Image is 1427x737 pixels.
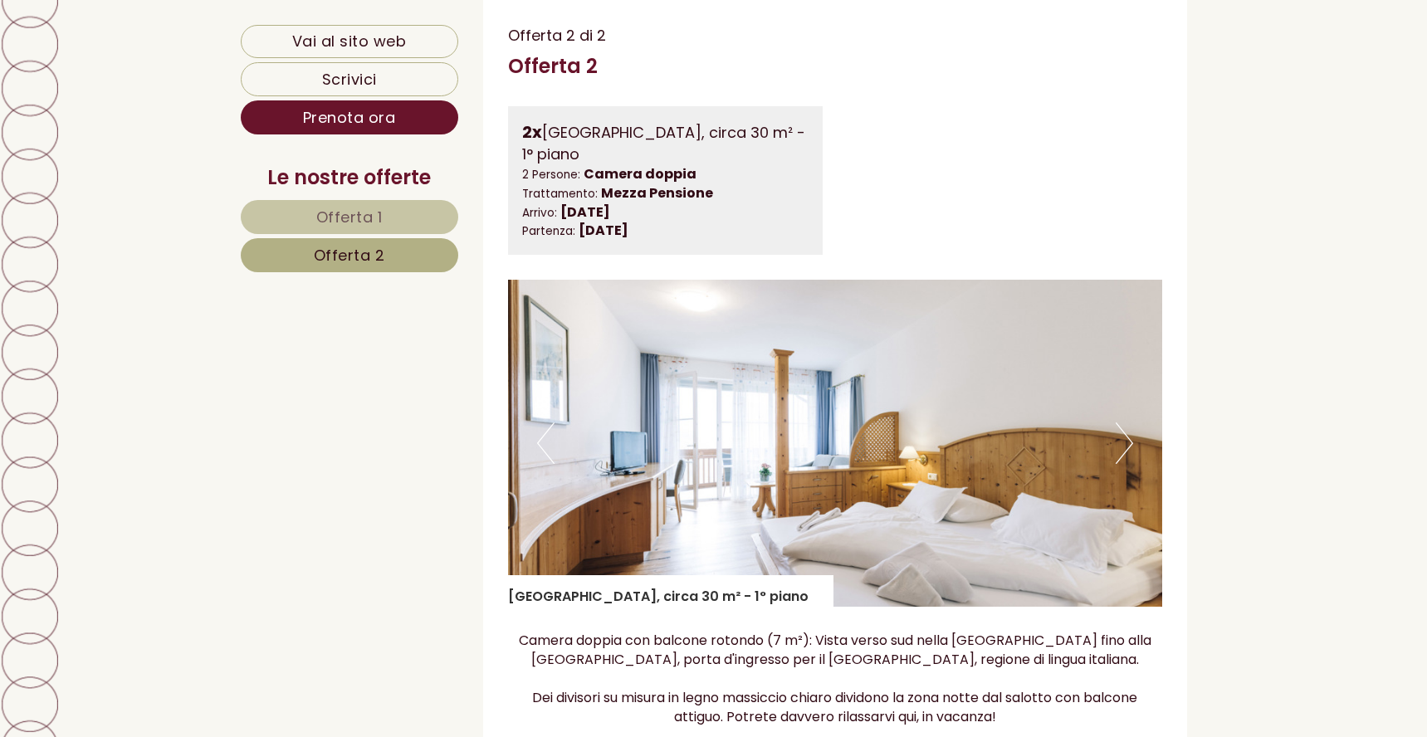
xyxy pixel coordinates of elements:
[290,12,365,40] div: giovedì
[522,205,557,221] small: Arrivo:
[508,52,598,81] div: Offerta 2
[508,575,833,607] div: [GEOGRAPHIC_DATA], circa 30 m² - 1° piano
[241,164,458,192] div: Le nostre offerte
[1116,422,1133,464] button: Next
[508,280,1162,607] img: image
[567,432,655,466] button: Invia
[25,84,273,95] small: 09:16
[316,207,383,227] span: Offerta 1
[508,25,606,46] span: Offerta 2 di 2
[522,167,580,183] small: 2 Persone:
[601,183,713,203] b: Mezza Pensione
[522,223,575,239] small: Partenza:
[241,25,458,58] a: Vai al sito web
[25,51,273,65] div: Hotel Tenz
[537,422,555,464] button: Previous
[560,203,610,222] b: [DATE]
[584,164,696,183] b: Camera doppia
[241,62,458,96] a: Scrivici
[522,186,598,202] small: Trattamento:
[522,120,809,165] div: [GEOGRAPHIC_DATA], circa 30 m² - 1° piano
[314,245,385,266] span: Offerta 2
[579,221,628,240] b: [DATE]
[12,48,281,99] div: Buon giorno, come possiamo aiutarla?
[241,100,458,134] a: Prenota ora
[522,120,542,144] b: 2x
